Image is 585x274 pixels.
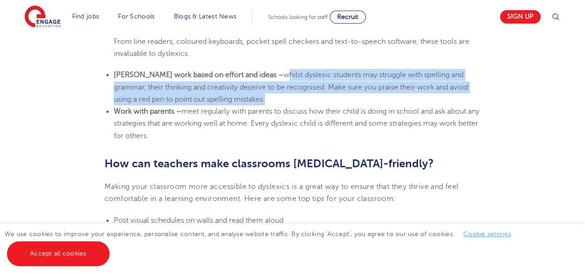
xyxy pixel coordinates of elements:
a: Find jobs [72,13,99,20]
b: [PERSON_NAME] work based on effort and ideas – [114,71,283,79]
a: Sign up [500,10,541,24]
a: Accept all cookies [7,241,110,266]
span: Schools looking for staff [268,14,328,20]
img: Engage Education [25,6,61,29]
span: Recruit [337,13,358,20]
span: Making your classroom more accessible to dyslexics is a great way to ensure that they thrive and ... [105,183,458,203]
span: there are several tools you can use to help dyslexic students with writing. From line readers, co... [114,25,480,58]
span: We use cookies to improve your experience, personalise content, and analyse website traffic. By c... [5,231,520,257]
a: Recruit [330,11,366,24]
a: Blogs & Latest News [174,13,237,20]
b: How can teachers make classrooms [MEDICAL_DATA]-friendly? [105,157,434,170]
span: Post visual schedules on walls and read them aloud [114,216,283,225]
a: Cookie settings [463,231,511,237]
a: For Schools [118,13,154,20]
span: meet regularly with parents to discuss how their child is doing in school and ask about any strat... [114,107,480,140]
span: whilst dyslexic students may struggle with spelling and grammar, their thinking and creativity de... [114,71,468,104]
b: Work with parents – [114,107,181,116]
